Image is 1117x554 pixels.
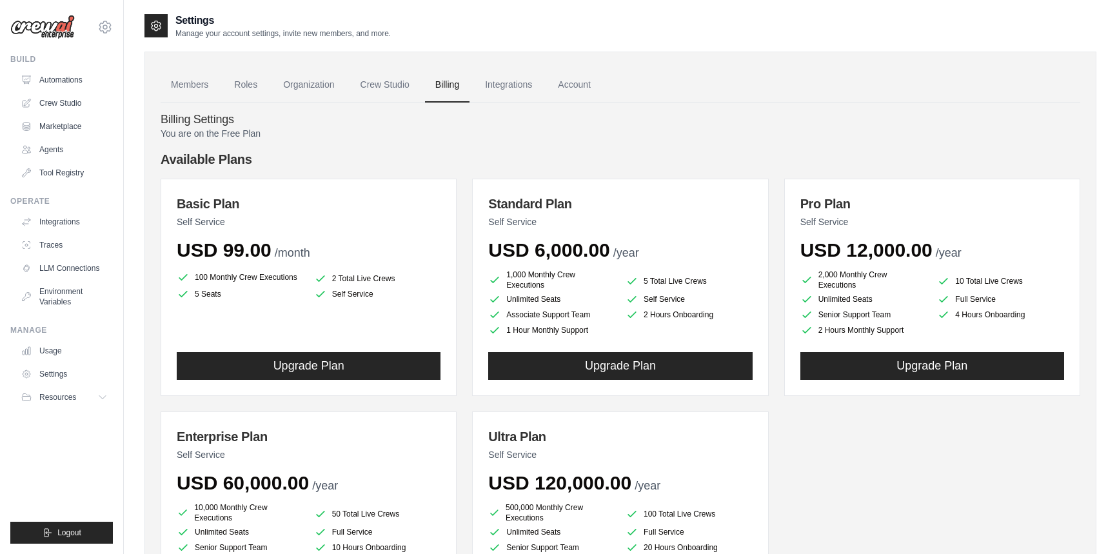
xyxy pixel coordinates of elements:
[10,325,113,335] div: Manage
[175,28,391,39] p: Manage your account settings, invite new members, and more.
[488,448,752,461] p: Self Service
[314,526,441,539] li: Full Service
[488,324,615,337] li: 1 Hour Monthly Support
[488,502,615,523] li: 500,000 Monthly Crew Executions
[626,541,753,554] li: 20 Hours Onboarding
[800,293,927,306] li: Unlimited Seats
[39,392,76,402] span: Resources
[177,288,304,301] li: 5 Seats
[177,526,304,539] li: Unlimited Seats
[15,93,113,114] a: Crew Studio
[488,239,609,261] span: USD 6,000.00
[314,541,441,554] li: 10 Hours Onboarding
[488,541,615,554] li: Senior Support Team
[350,68,420,103] a: Crew Studio
[626,272,753,290] li: 5 Total Live Crews
[177,502,304,523] li: 10,000 Monthly Crew Executions
[800,215,1064,228] p: Self Service
[626,308,753,321] li: 2 Hours Onboarding
[161,150,1080,168] h4: Available Plans
[488,195,752,213] h3: Standard Plan
[548,68,601,103] a: Account
[488,215,752,228] p: Self Service
[10,15,75,39] img: Logo
[314,288,441,301] li: Self Service
[800,195,1064,213] h3: Pro Plan
[275,246,310,259] span: /month
[10,196,113,206] div: Operate
[488,270,615,290] li: 1,000 Monthly Crew Executions
[10,522,113,544] button: Logout
[175,13,391,28] h2: Settings
[177,215,440,228] p: Self Service
[937,293,1064,306] li: Full Service
[626,293,753,306] li: Self Service
[15,116,113,137] a: Marketplace
[475,68,542,103] a: Integrations
[15,70,113,90] a: Automations
[800,270,927,290] li: 2,000 Monthly Crew Executions
[800,352,1064,380] button: Upgrade Plan
[937,308,1064,321] li: 4 Hours Onboarding
[488,293,615,306] li: Unlimited Seats
[224,68,268,103] a: Roles
[15,341,113,361] a: Usage
[10,54,113,64] div: Build
[488,428,752,446] h3: Ultra Plan
[161,113,1080,127] h4: Billing Settings
[15,387,113,408] button: Resources
[177,239,272,261] span: USD 99.00
[177,195,440,213] h3: Basic Plan
[177,541,304,554] li: Senior Support Team
[57,528,81,538] span: Logout
[425,68,470,103] a: Billing
[488,308,615,321] li: Associate Support Team
[177,352,440,380] button: Upgrade Plan
[613,246,639,259] span: /year
[15,235,113,255] a: Traces
[273,68,344,103] a: Organization
[15,281,113,312] a: Environment Variables
[177,270,304,285] li: 100 Monthly Crew Executions
[161,127,1080,140] p: You are on the Free Plan
[626,505,753,523] li: 100 Total Live Crews
[488,526,615,539] li: Unlimited Seats
[15,163,113,183] a: Tool Registry
[177,428,440,446] h3: Enterprise Plan
[15,139,113,160] a: Agents
[488,352,752,380] button: Upgrade Plan
[800,308,927,321] li: Senior Support Team
[177,448,440,461] p: Self Service
[488,472,631,493] span: USD 120,000.00
[800,239,933,261] span: USD 12,000.00
[15,364,113,384] a: Settings
[937,272,1064,290] li: 10 Total Live Crews
[312,479,338,492] span: /year
[626,526,753,539] li: Full Service
[635,479,660,492] span: /year
[161,68,219,103] a: Members
[800,324,927,337] li: 2 Hours Monthly Support
[314,272,441,285] li: 2 Total Live Crews
[15,258,113,279] a: LLM Connections
[177,472,309,493] span: USD 60,000.00
[15,212,113,232] a: Integrations
[314,505,441,523] li: 50 Total Live Crews
[936,246,962,259] span: /year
